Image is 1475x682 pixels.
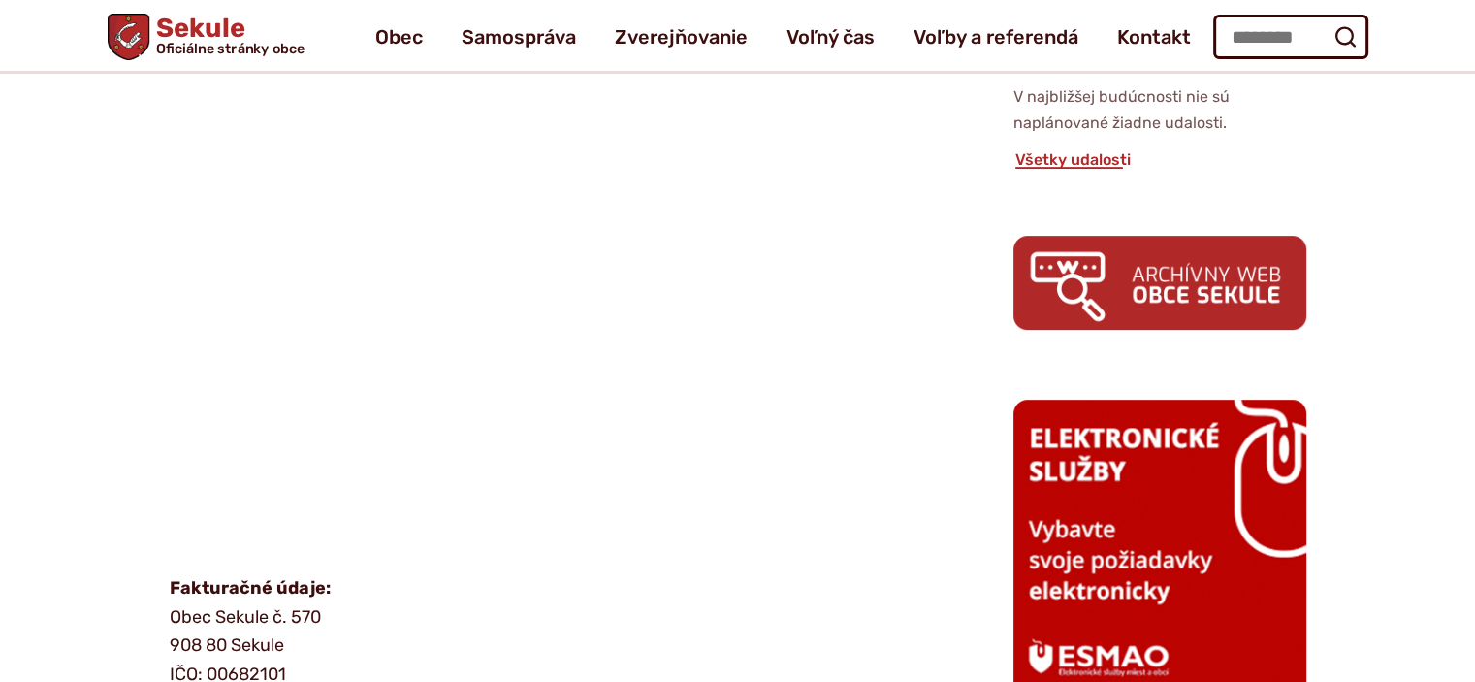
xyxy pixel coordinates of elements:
span: Sekule [149,16,305,56]
a: Kontakt [1117,10,1191,64]
span: Oficiálne stránky obce [155,42,305,55]
a: Obec [375,10,423,64]
strong: Fakturačné údaje: [170,577,331,599]
a: Logo Sekule, prejsť na domovskú stránku. [108,14,305,60]
a: Všetky udalosti [1013,150,1133,169]
a: Voľný čas [786,10,875,64]
a: Samospráva [462,10,576,64]
p: V najbližšej budúcnosti nie sú naplánované žiadne udalosti. [1013,84,1306,136]
img: Prejsť na domovskú stránku [108,14,149,60]
a: Voľby a referendá [914,10,1078,64]
img: archiv.png [1013,236,1306,330]
a: Zverejňovanie [615,10,748,64]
